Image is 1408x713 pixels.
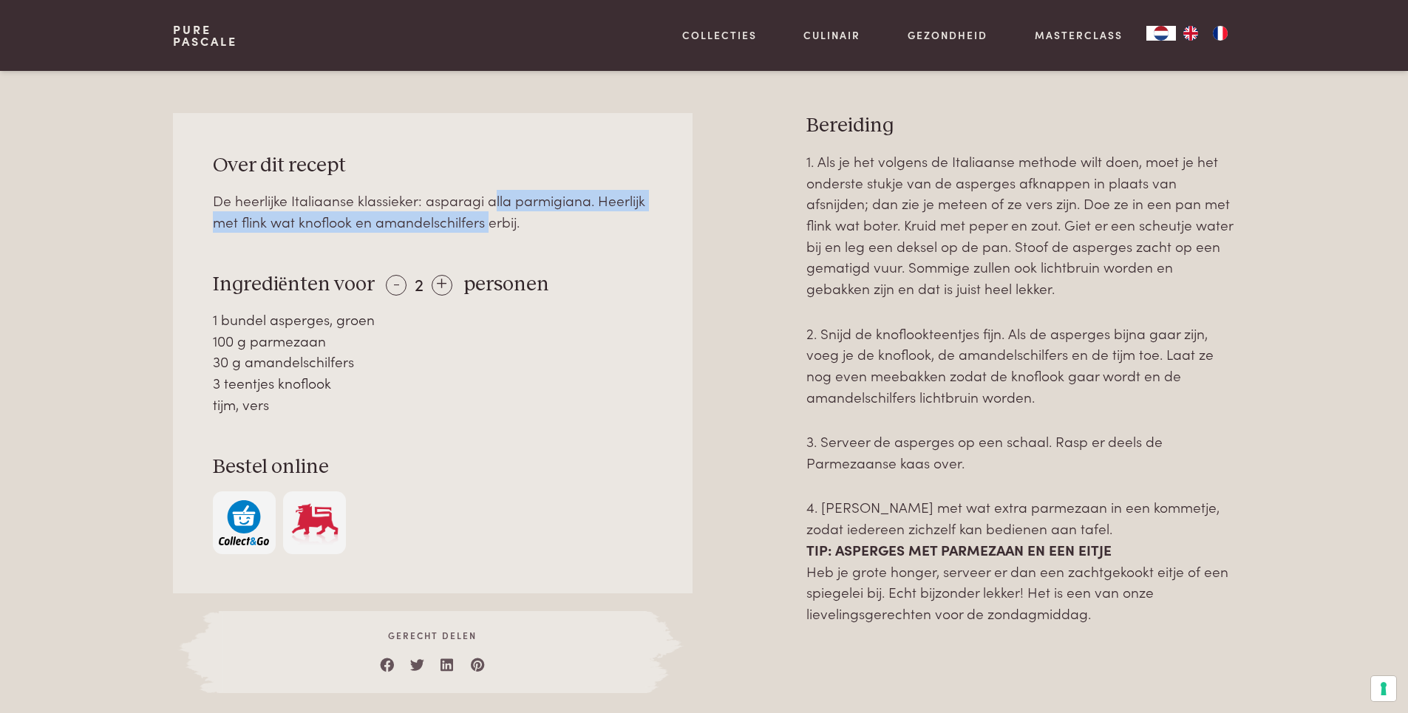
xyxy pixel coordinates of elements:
[806,539,1235,624] div: Page 33
[908,27,987,43] a: Gezondheid
[1205,26,1235,41] a: FR
[173,24,237,47] a: PurePascale
[213,274,375,295] span: Ingrediënten voor
[219,500,269,545] img: c308188babc36a3a401bcb5cb7e020f4d5ab42f7cacd8327e500463a43eeb86c.svg
[213,372,653,394] div: 3 teentjes knoflook
[432,275,452,296] div: +
[213,351,653,372] div: 30 g amandelschilfers
[290,500,340,545] img: Delhaize
[213,190,653,232] div: De heerlijke Italiaanse klassieker: asparagi alla parmigiana. Heerlijk met flink wat knoflook en ...
[213,394,653,415] div: tijm, vers
[213,309,653,330] div: 1 bundel asperges, groen
[1146,26,1235,41] aside: Language selected: Nederlands
[806,323,1235,408] p: 2. Snijd de knoflookteentjes fijn. Als de asperges bijna gaar zijn, voeg je de knoflook, de amand...
[806,497,1235,539] p: 4. [PERSON_NAME] met wat extra parmezaan in een kommetje, zodat iedereen zichzelf kan bedienen aa...
[806,151,1235,624] div: Page 33
[1035,27,1123,43] a: Masterclass
[1146,26,1176,41] a: NL
[806,539,1235,624] p: Heb je grote honger, serveer er dan een zachtgekookt eitje of een spiegelei bij. Echt bijzonder l...
[1146,26,1176,41] div: Language
[682,27,757,43] a: Collecties
[386,275,407,296] div: -
[1176,26,1205,41] a: EN
[806,151,1235,299] p: 1. Als je het volgens de Italiaanse methode wilt doen, moet je het onderste stukje van de asperge...
[806,539,1112,559] strong: TIP: ASPERGES MET PARMEZAAN EN EEN EITJE
[415,271,424,296] span: 2
[463,274,549,295] span: personen
[213,153,653,179] h3: Over dit recept
[219,629,646,642] span: Gerecht delen
[806,431,1235,473] p: 3. Serveer de asperges op een schaal. Rasp er deels de Parmezaanse kaas over.
[806,113,1235,139] h3: Bereiding
[213,454,653,480] h3: Bestel online
[803,27,860,43] a: Culinair
[1176,26,1235,41] ul: Language list
[806,151,1235,624] div: Page 26
[213,330,653,352] div: 100 g parmezaan
[1371,676,1396,701] button: Uw voorkeuren voor toestemming voor trackingtechnologieën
